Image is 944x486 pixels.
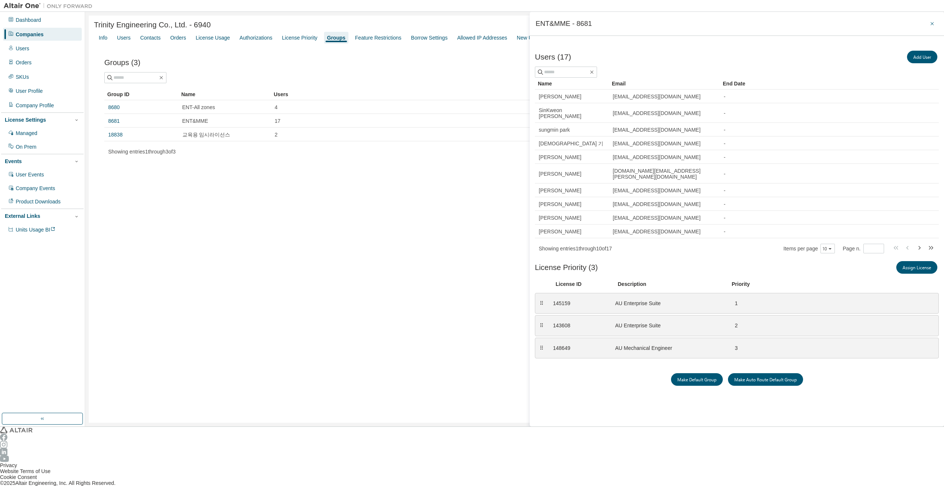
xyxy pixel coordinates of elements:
[540,323,545,328] div: ⠿
[117,35,131,41] div: Users
[16,88,43,94] div: User Profile
[613,215,701,221] span: [EMAIL_ADDRESS][DOMAIN_NAME]
[99,35,107,41] div: Info
[613,168,716,180] span: [DOMAIN_NAME][EMAIL_ADDRESS][PERSON_NAME][DOMAIN_NAME]
[16,31,43,37] div: Companies
[724,215,726,221] span: -
[553,323,605,328] div: 143608
[182,104,215,110] span: ENT-All zones
[907,51,937,63] button: Add User
[615,323,719,328] div: AU Enterprise Suite
[613,154,701,160] span: [EMAIL_ADDRESS][DOMAIN_NAME]
[196,35,230,41] div: License Usage
[275,104,278,110] span: 4
[16,74,29,80] div: SKUs
[724,229,726,234] span: -
[729,323,738,328] div: 2
[16,130,37,136] div: Managed
[535,53,571,61] span: Users (17)
[540,300,545,306] div: ⠿
[240,35,273,41] div: Authorizations
[182,132,230,138] span: 교육용 임시라이선스
[539,94,581,99] span: [PERSON_NAME]
[556,281,607,287] div: License ID
[327,35,345,41] div: Groups
[275,118,281,124] span: 17
[16,185,55,191] div: Company Events
[181,88,268,100] div: Name
[539,127,570,133] span: sungmin park
[615,345,719,351] div: AU Mechanical Engineer
[671,373,723,386] button: Make Default Group
[457,35,507,41] div: Allowed IP Addresses
[5,158,22,164] div: Events
[108,104,120,110] a: 8680
[539,188,581,193] span: [PERSON_NAME]
[16,45,29,51] div: Users
[553,300,605,306] div: 145159
[16,172,44,178] div: User Events
[724,141,726,146] span: -
[5,213,40,219] div: External Links
[16,227,55,233] span: Units Usage BI
[539,215,581,221] span: [PERSON_NAME]
[896,261,937,274] button: Assign License
[539,229,581,234] span: [PERSON_NAME]
[613,201,701,207] span: [EMAIL_ADDRESS][DOMAIN_NAME]
[535,263,598,272] span: License Priority (3)
[539,201,581,207] span: [PERSON_NAME]
[613,127,701,133] span: [EMAIL_ADDRESS][DOMAIN_NAME]
[539,107,605,119] span: SinKweon [PERSON_NAME]
[16,199,60,205] div: Product Downloads
[724,110,726,116] span: -
[140,35,161,41] div: Contacts
[108,149,176,155] span: Showing entries 1 through 3 of 3
[618,281,721,287] div: Description
[723,78,860,90] div: End Date
[732,281,750,287] div: Priority
[728,373,803,386] button: Make Auto Route Default Group
[275,132,278,138] span: 2
[540,345,545,351] div: ⠿
[553,345,605,351] div: 148649
[104,58,140,67] span: Groups (3)
[612,78,717,90] div: Email
[613,141,701,146] span: [EMAIL_ADDRESS][DOMAIN_NAME]
[613,110,701,116] span: [EMAIL_ADDRESS][DOMAIN_NAME]
[182,118,208,124] span: ENT&MME
[783,244,835,253] span: Items per page
[724,94,726,99] span: -
[613,188,701,193] span: [EMAIL_ADDRESS][DOMAIN_NAME]
[94,21,210,29] span: Trinity Engineering Co., Ltd. - 6940
[4,2,96,10] img: Altair One
[539,141,604,146] span: [DEMOGRAPHIC_DATA] 기
[411,35,448,41] div: Borrow Settings
[843,244,884,253] span: Page n.
[16,144,36,150] div: On Prem
[282,35,317,41] div: License Priority
[16,60,31,65] div: Orders
[724,127,726,133] span: -
[355,35,401,41] div: Feature Restrictions
[724,201,726,207] span: -
[536,21,592,27] div: ENT&MME - 8681
[16,17,41,23] div: Dashboard
[724,171,726,177] span: -
[724,154,726,160] span: -
[108,132,123,138] a: 18838
[615,300,719,306] div: AU Enterprise Suite
[613,94,701,99] span: [EMAIL_ADDRESS][DOMAIN_NAME]
[517,35,559,41] div: New User Routing
[539,154,581,160] span: [PERSON_NAME]
[5,117,46,123] div: License Settings
[729,300,738,306] div: 1
[724,188,726,193] span: -
[539,246,612,252] span: Showing entries 1 through 10 of 17
[170,35,186,41] div: Orders
[729,345,738,351] div: 3
[613,229,701,234] span: [EMAIL_ADDRESS][DOMAIN_NAME]
[539,171,581,177] span: [PERSON_NAME]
